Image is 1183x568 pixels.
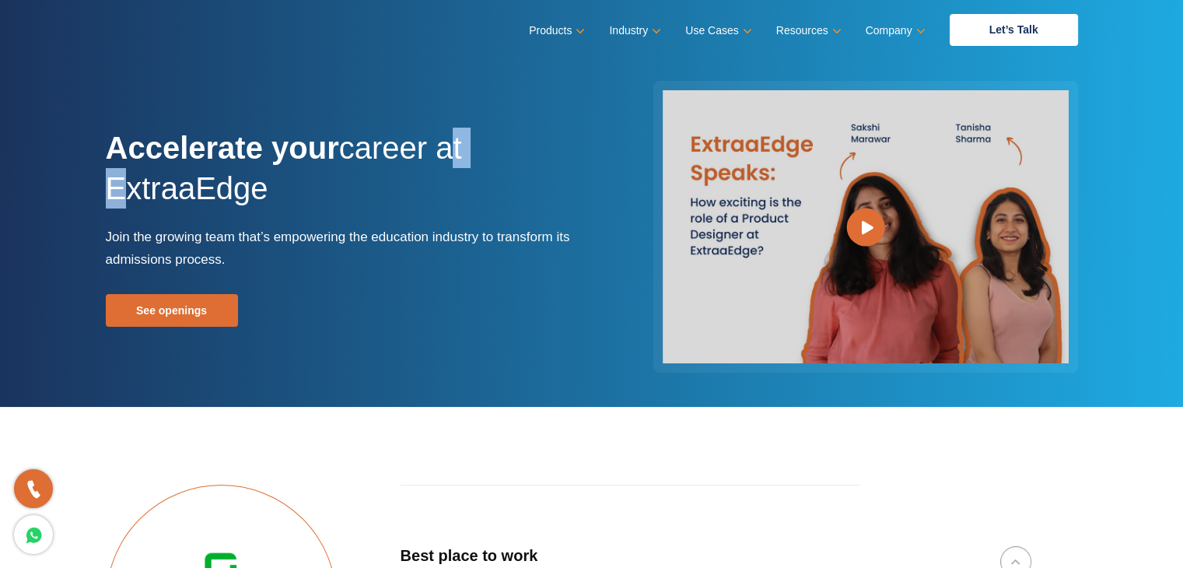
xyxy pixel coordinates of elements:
[685,19,748,42] a: Use Cases
[866,19,922,42] a: Company
[609,19,658,42] a: Industry
[776,19,838,42] a: Resources
[529,19,582,42] a: Products
[106,128,580,226] h1: career at ExtraaEdge
[106,294,238,327] a: See openings
[401,546,912,566] h5: Best place to work
[106,131,339,165] strong: Accelerate your
[950,14,1078,46] a: Let’s Talk
[106,226,580,271] p: Join the growing team that’s empowering the education industry to transform its admissions process.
